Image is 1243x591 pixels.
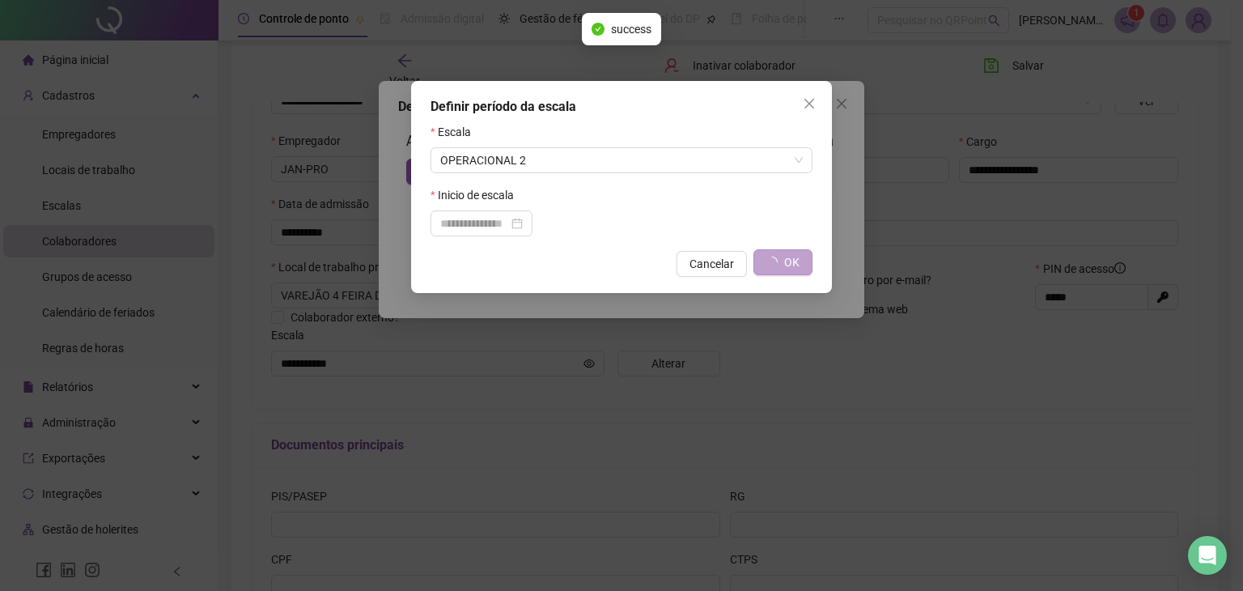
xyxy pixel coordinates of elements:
div: Open Intercom Messenger [1188,536,1227,575]
span: close [803,97,816,110]
span: check-circle [592,23,605,36]
button: Close [796,91,822,117]
div: Definir período da escala [431,97,812,117]
span: success [611,20,651,38]
label: Inicio de escala [431,186,524,204]
span: loading [766,256,778,268]
label: Escala [431,123,482,141]
span: Cancelar [689,255,734,273]
span: OPERACIONAL 2 [440,148,803,172]
button: OK [753,249,812,275]
button: Cancelar [677,251,747,277]
span: OK [784,253,800,271]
